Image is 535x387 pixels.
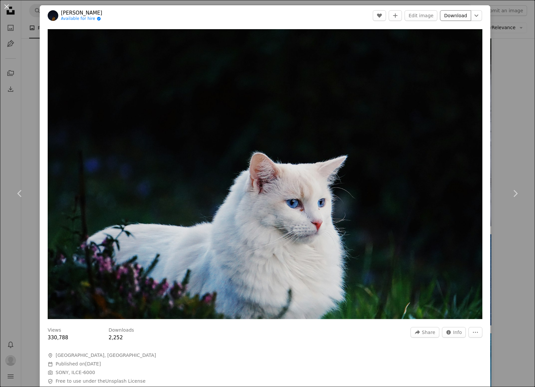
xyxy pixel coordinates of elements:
button: SONY, ILCE-6000 [56,369,95,376]
button: Edit image [405,10,437,21]
span: Info [453,327,462,337]
button: Stats about this image [442,327,466,338]
span: 2,252 [109,335,123,341]
h3: Downloads [109,327,134,334]
button: Like [373,10,386,21]
a: [PERSON_NAME] [61,10,102,16]
h3: Views [48,327,61,334]
a: Next [495,162,535,225]
span: Share [422,327,435,337]
img: Go to quentin touvard's profile [48,10,58,21]
span: 330,788 [48,335,68,341]
button: More Actions [468,327,482,338]
span: Free to use under the [56,378,146,385]
button: Choose download size [471,10,482,21]
button: Share this image [411,327,439,338]
span: Published on [56,361,101,366]
time: March 20, 2020 at 5:54:11 PM GMT+8 [85,361,101,366]
a: Unsplash License [105,378,145,384]
button: Zoom in on this image [48,29,482,319]
span: [GEOGRAPHIC_DATA], [GEOGRAPHIC_DATA] [56,352,156,359]
a: Download [440,10,471,21]
button: Add to Collection [389,10,402,21]
img: white cat on green grass during daytime [48,29,482,319]
a: Available for hire [61,16,102,22]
